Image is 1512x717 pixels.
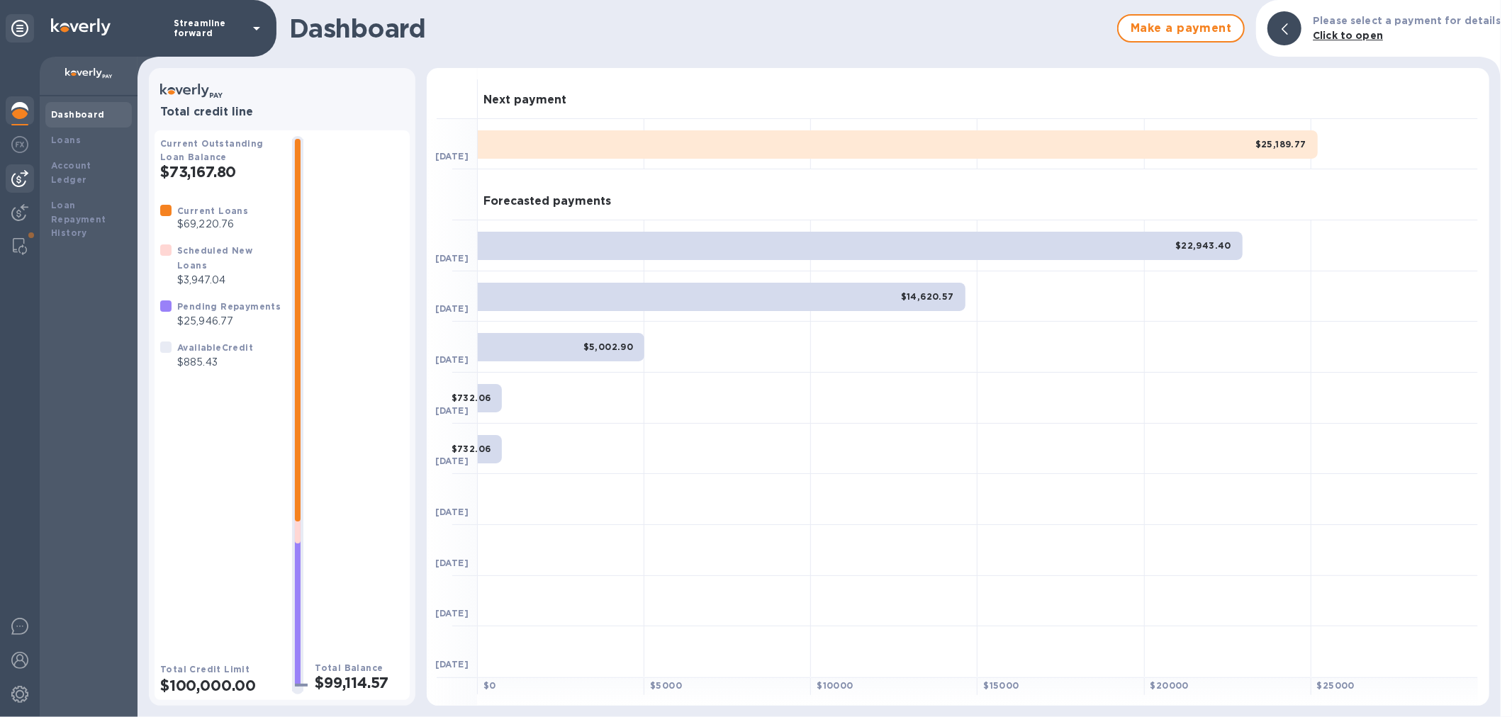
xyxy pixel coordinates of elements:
[435,405,469,416] b: [DATE]
[160,664,250,674] b: Total Credit Limit
[435,303,469,314] b: [DATE]
[177,355,253,370] p: $885.43
[483,680,496,691] b: $ 0
[160,163,281,181] h2: $73,167.80
[177,273,281,288] p: $3,947.04
[177,314,281,329] p: $25,946.77
[435,507,469,517] b: [DATE]
[583,341,634,352] b: $5,002.90
[177,342,253,353] b: Available Credit
[435,608,469,619] b: [DATE]
[1150,680,1189,691] b: $ 20000
[51,160,91,185] b: Account Ledger
[51,135,81,145] b: Loans
[817,680,853,691] b: $ 10000
[650,680,682,691] b: $ 5000
[6,14,34,43] div: Unpin categories
[452,444,491,454] b: $732.06
[483,195,611,208] h3: Forecasted payments
[1130,20,1232,37] span: Make a payment
[51,18,111,35] img: Logo
[315,674,404,691] h2: $99,114.57
[1175,240,1231,251] b: $22,943.40
[177,217,248,232] p: $69,220.76
[1313,15,1501,26] b: Please select a payment for details
[435,558,469,568] b: [DATE]
[51,200,106,239] b: Loan Repayment History
[177,301,281,312] b: Pending Repayments
[1255,139,1306,149] b: $25,189.77
[435,659,469,670] b: [DATE]
[435,151,469,162] b: [DATE]
[901,291,954,302] b: $14,620.57
[289,13,1110,43] h1: Dashboard
[177,205,248,216] b: Current Loans
[1313,30,1383,41] b: Click to open
[1117,14,1245,43] button: Make a payment
[177,245,252,271] b: Scheduled New Loans
[1317,680,1355,691] b: $ 25000
[160,677,281,694] h2: $100,000.00
[160,106,404,119] h3: Total credit line
[435,456,469,466] b: [DATE]
[983,680,1019,691] b: $ 15000
[452,393,491,403] b: $732.06
[435,354,469,365] b: [DATE]
[483,94,566,107] h3: Next payment
[435,253,469,264] b: [DATE]
[174,18,245,38] p: Streamline forward
[11,136,28,153] img: Foreign exchange
[51,109,105,120] b: Dashboard
[315,662,383,673] b: Total Balance
[160,138,264,162] b: Current Outstanding Loan Balance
